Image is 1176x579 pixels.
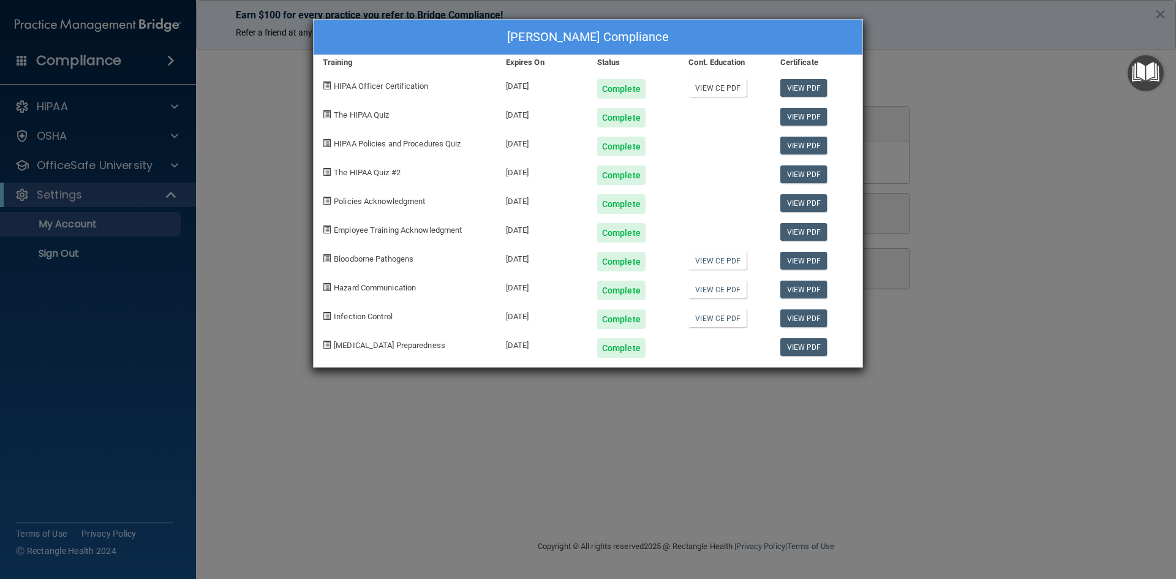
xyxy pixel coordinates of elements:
[597,223,646,243] div: Complete
[314,20,862,55] div: [PERSON_NAME] Compliance
[597,137,646,156] div: Complete
[679,55,771,70] div: Cont. Education
[780,281,827,298] a: View PDF
[780,309,827,327] a: View PDF
[780,194,827,212] a: View PDF
[688,309,747,327] a: View CE PDF
[497,271,588,300] div: [DATE]
[334,341,445,350] span: [MEDICAL_DATA] Preparedness
[780,252,827,270] a: View PDF
[588,55,679,70] div: Status
[688,281,747,298] a: View CE PDF
[780,108,827,126] a: View PDF
[597,79,646,99] div: Complete
[597,108,646,127] div: Complete
[497,300,588,329] div: [DATE]
[771,55,862,70] div: Certificate
[780,79,827,97] a: View PDF
[780,137,827,154] a: View PDF
[334,110,389,119] span: The HIPAA Quiz
[780,338,827,356] a: View PDF
[497,156,588,185] div: [DATE]
[334,168,401,177] span: The HIPAA Quiz #2
[597,165,646,185] div: Complete
[334,139,461,148] span: HIPAA Policies and Procedures Quiz
[597,281,646,300] div: Complete
[497,127,588,156] div: [DATE]
[497,329,588,358] div: [DATE]
[334,283,416,292] span: Hazard Communication
[497,185,588,214] div: [DATE]
[597,194,646,214] div: Complete
[1128,55,1164,91] button: Open Resource Center
[597,309,646,329] div: Complete
[497,214,588,243] div: [DATE]
[334,254,413,263] span: Bloodborne Pathogens
[334,197,425,206] span: Policies Acknowledgment
[334,225,462,235] span: Employee Training Acknowledgment
[334,81,428,91] span: HIPAA Officer Certification
[497,70,588,99] div: [DATE]
[597,338,646,358] div: Complete
[688,79,747,97] a: View CE PDF
[688,252,747,270] a: View CE PDF
[314,55,497,70] div: Training
[780,223,827,241] a: View PDF
[597,252,646,271] div: Complete
[497,243,588,271] div: [DATE]
[334,312,393,321] span: Infection Control
[497,55,588,70] div: Expires On
[497,99,588,127] div: [DATE]
[780,165,827,183] a: View PDF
